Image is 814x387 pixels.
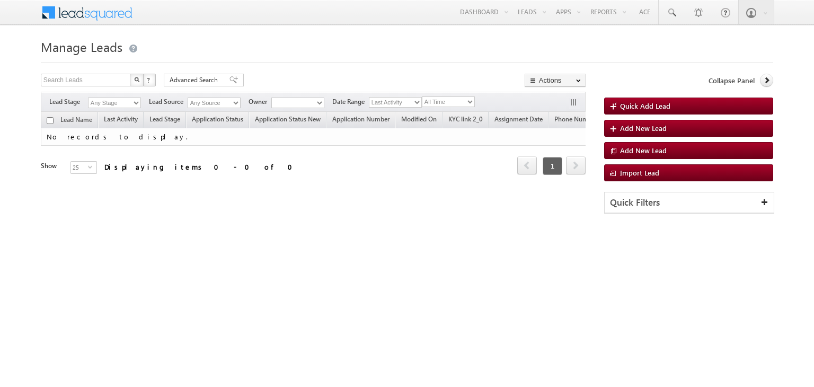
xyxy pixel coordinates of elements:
[104,161,299,173] div: Displaying items 0 - 0 of 0
[448,115,483,123] span: KYC link 2_0
[620,101,670,110] span: Quick Add Lead
[41,161,62,171] div: Show
[332,97,369,107] span: Date Range
[332,115,390,123] span: Application Number
[143,74,156,86] button: ?
[249,97,271,107] span: Owner
[187,113,249,127] a: Application Status
[255,115,321,123] span: Application Status New
[566,157,586,174] a: next
[525,74,586,87] button: Actions
[517,156,537,174] span: prev
[41,38,122,55] span: Manage Leads
[489,113,548,127] a: Assignment Date
[554,115,597,123] span: Phone Number
[144,113,185,127] a: Lead Stage
[620,124,667,133] span: Add New Lead
[401,115,437,123] span: Modified On
[709,76,755,85] span: Collapse Panel
[517,157,537,174] a: prev
[605,192,774,213] div: Quick Filters
[149,115,180,123] span: Lead Stage
[147,75,152,84] span: ?
[55,114,98,128] a: Lead Name
[549,113,603,127] a: Phone Number
[134,77,139,82] img: Search
[566,156,586,174] span: next
[250,113,326,127] a: Application Status New
[494,115,543,123] span: Assignment Date
[47,117,54,124] input: Check all records
[543,157,562,175] span: 1
[620,146,667,155] span: Add New Lead
[192,115,243,123] span: Application Status
[620,168,659,177] span: Import Lead
[99,113,143,127] a: Last Activity
[443,113,488,127] a: KYC link 2_0
[88,164,96,169] span: select
[327,113,395,127] a: Application Number
[71,162,88,173] span: 25
[170,75,221,85] span: Advanced Search
[149,97,188,107] span: Lead Source
[49,97,88,107] span: Lead Stage
[396,113,442,127] a: Modified On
